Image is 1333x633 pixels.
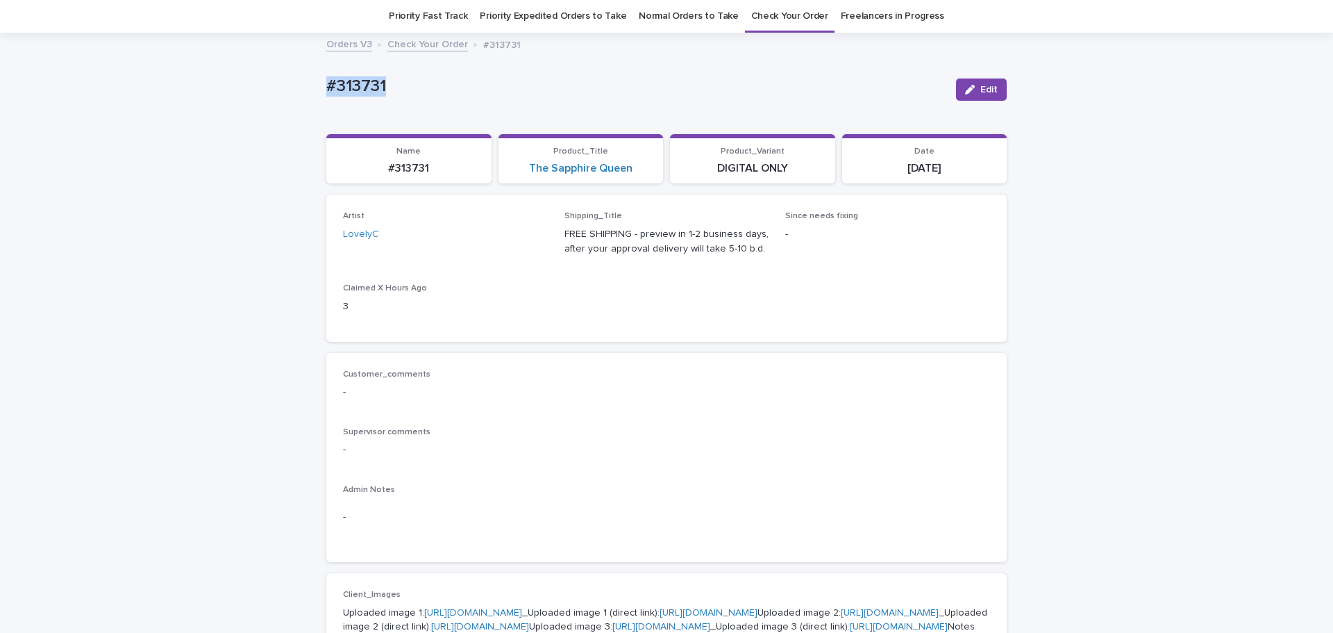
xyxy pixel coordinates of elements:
p: - [343,510,990,525]
a: LovelyC [343,227,379,242]
p: - [343,385,990,400]
a: The Sapphire Queen [529,162,632,175]
p: DIGITAL ONLY [678,162,827,175]
span: Product_Title [553,147,608,156]
span: Claimed X Hours Ago [343,284,427,293]
a: [URL][DOMAIN_NAME] [841,608,939,618]
a: [URL][DOMAIN_NAME] [424,608,522,618]
span: Name [396,147,421,156]
span: Artist [343,212,364,220]
p: [DATE] [850,162,999,175]
a: [URL][DOMAIN_NAME] [850,622,948,632]
button: Edit [956,79,1007,101]
span: Since needs fixing [785,212,858,220]
span: Edit [980,85,998,94]
a: [URL][DOMAIN_NAME] [612,622,710,632]
p: - [785,227,990,242]
p: 3 [343,299,548,314]
span: Admin Notes [343,486,395,494]
span: Shipping_Title [564,212,622,220]
span: Client_Images [343,591,401,599]
span: Supervisor comments [343,428,430,436]
a: Check Your Order [387,35,468,51]
p: #313731 [483,36,521,51]
span: Date [914,147,934,156]
a: [URL][DOMAIN_NAME] [431,622,529,632]
a: Orders V3 [326,35,372,51]
p: - [343,443,990,457]
a: [URL][DOMAIN_NAME] [660,608,757,618]
span: Customer_comments [343,370,430,379]
p: #313731 [326,76,945,97]
span: Product_Variant [721,147,785,156]
p: FREE SHIPPING - preview in 1-2 business days, after your approval delivery will take 5-10 b.d. [564,227,769,256]
p: #313731 [335,162,483,175]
